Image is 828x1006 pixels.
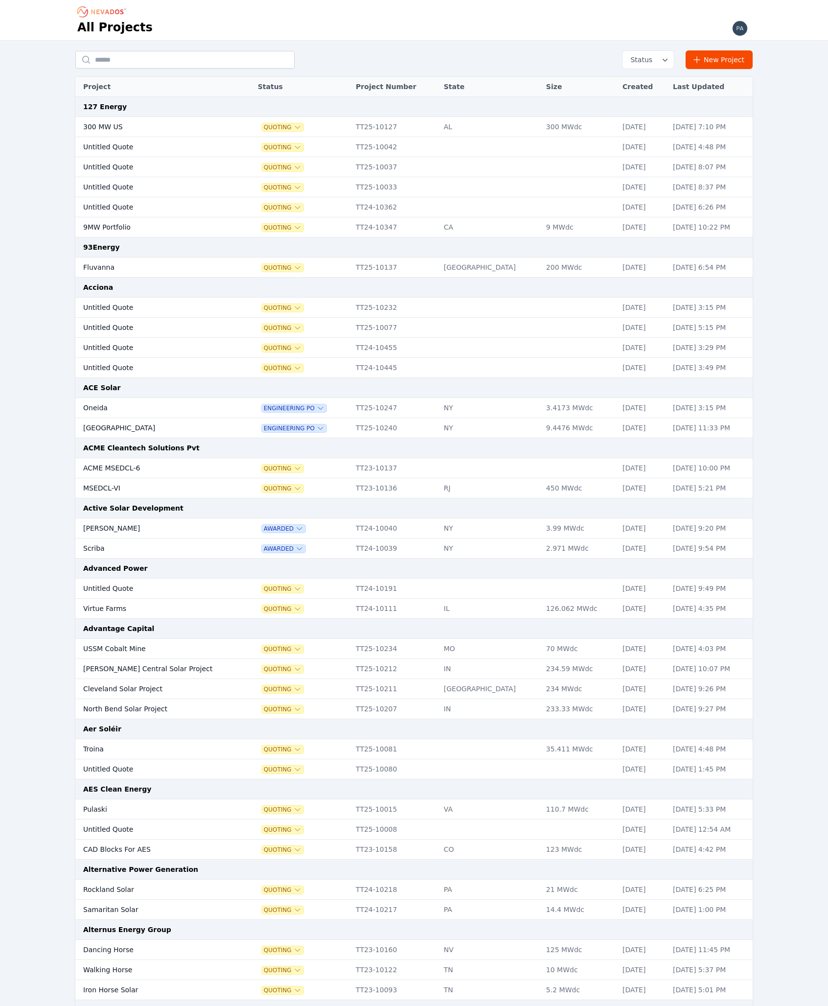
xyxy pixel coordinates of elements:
[351,458,439,478] td: TT23-10137
[75,980,229,1000] td: Iron Horse Solar
[75,940,753,960] tr: Dancing HorseQuotingTT23-10160NV125 MWdc[DATE][DATE] 11:45 PM
[262,605,303,613] button: Quoting
[668,77,753,97] th: Last Updated
[618,599,668,619] td: [DATE]
[351,599,439,619] td: TT24-10111
[75,819,753,840] tr: Untitled QuoteQuotingTT25-10008[DATE][DATE] 12:54 AM
[439,840,541,860] td: CO
[439,478,541,498] td: RJ
[75,97,753,117] td: 127 Energy
[75,920,753,940] td: Alternus Energy Group
[75,338,229,358] td: Untitled Quote
[75,217,229,237] td: 9MW Portfolio
[439,980,541,1000] td: TN
[351,880,439,900] td: TT24-10218
[351,157,439,177] td: TT25-10037
[668,398,753,418] td: [DATE] 3:15 PM
[668,799,753,819] td: [DATE] 5:33 PM
[439,77,541,97] th: State
[668,418,753,438] td: [DATE] 11:33 PM
[351,298,439,318] td: TT25-10232
[75,538,753,559] tr: ScribaAwardedTT24-10039NY2.971 MWdc[DATE][DATE] 9:54 PM
[262,344,303,352] button: Quoting
[668,880,753,900] td: [DATE] 6:25 PM
[439,880,541,900] td: PA
[541,77,618,97] th: Size
[351,900,439,920] td: TT24-10217
[75,77,229,97] th: Project
[262,545,305,553] button: Awarded
[262,966,303,974] button: Quoting
[618,980,668,1000] td: [DATE]
[262,264,303,272] span: Quoting
[541,840,618,860] td: 123 MWdc
[262,424,326,432] button: Engineering PO
[75,338,753,358] tr: Untitled QuoteQuotingTT24-10455[DATE][DATE] 3:29 PM
[618,177,668,197] td: [DATE]
[262,645,303,653] span: Quoting
[618,398,668,418] td: [DATE]
[541,257,618,278] td: 200 MWdc
[75,298,753,318] tr: Untitled QuoteQuotingTT25-10232[DATE][DATE] 3:15 PM
[351,418,439,438] td: TT25-10240
[351,318,439,338] td: TT25-10077
[75,458,753,478] tr: ACME MSEDCL-6QuotingTT23-10137[DATE][DATE] 10:00 PM
[541,980,618,1000] td: 5.2 MWdc
[262,826,303,834] button: Quoting
[668,819,753,840] td: [DATE] 12:54 AM
[75,498,753,518] td: Active Solar Development
[668,157,753,177] td: [DATE] 8:07 PM
[351,819,439,840] td: TT25-10008
[439,117,541,137] td: AL
[668,840,753,860] td: [DATE] 4:42 PM
[262,404,326,412] span: Engineering PO
[618,880,668,900] td: [DATE]
[75,900,753,920] tr: Samaritan SolarQuotingTT24-10217PA14.4 MWdc[DATE][DATE] 1:00 PM
[75,278,753,298] td: Acciona
[351,980,439,1000] td: TT23-10093
[75,599,229,619] td: Virtue Farms
[75,579,753,599] tr: Untitled QuoteQuotingTT24-10191[DATE][DATE] 9:49 PM
[75,518,229,538] td: [PERSON_NAME]
[75,599,753,619] tr: Virtue FarmsQuotingTT24-10111IL126.062 MWdc[DATE][DATE] 4:35 PM
[618,900,668,920] td: [DATE]
[668,137,753,157] td: [DATE] 4:48 PM
[262,585,303,593] button: Quoting
[75,659,753,679] tr: [PERSON_NAME] Central Solar ProjectQuotingTT25-10212IN234.59 MWdc[DATE][DATE] 10:07 PM
[262,364,303,372] button: Quoting
[541,940,618,960] td: 125 MWdc
[75,699,753,719] tr: North Bend Solar ProjectQuotingTT25-10207IN233.33 MWdc[DATE][DATE] 9:27 PM
[75,237,753,257] td: 93Energy
[541,880,618,900] td: 21 MWdc
[262,224,303,232] span: Quoting
[618,659,668,679] td: [DATE]
[618,759,668,779] td: [DATE]
[262,685,303,693] button: Quoting
[351,117,439,137] td: TT25-10127
[75,418,229,438] td: [GEOGRAPHIC_DATA]
[439,398,541,418] td: NY
[75,157,229,177] td: Untitled Quote
[262,304,303,312] span: Quoting
[75,197,229,217] td: Untitled Quote
[351,639,439,659] td: TT25-10234
[439,599,541,619] td: IL
[262,746,303,753] button: Quoting
[75,719,753,739] td: Aer Soléir
[262,465,303,472] button: Quoting
[262,665,303,673] span: Quoting
[75,157,753,177] tr: Untitled QuoteQuotingTT25-10037[DATE][DATE] 8:07 PM
[668,338,753,358] td: [DATE] 3:29 PM
[75,880,753,900] tr: Rockland SolarQuotingTT24-10218PA21 MWdc[DATE][DATE] 6:25 PM
[75,819,229,840] td: Untitled Quote
[75,177,753,197] tr: Untitled QuoteQuotingTT25-10033[DATE][DATE] 8:37 PM
[668,518,753,538] td: [DATE] 9:20 PM
[668,579,753,599] td: [DATE] 9:49 PM
[351,759,439,779] td: TT25-10080
[618,418,668,438] td: [DATE]
[351,579,439,599] td: TT24-10191
[351,478,439,498] td: TT23-10136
